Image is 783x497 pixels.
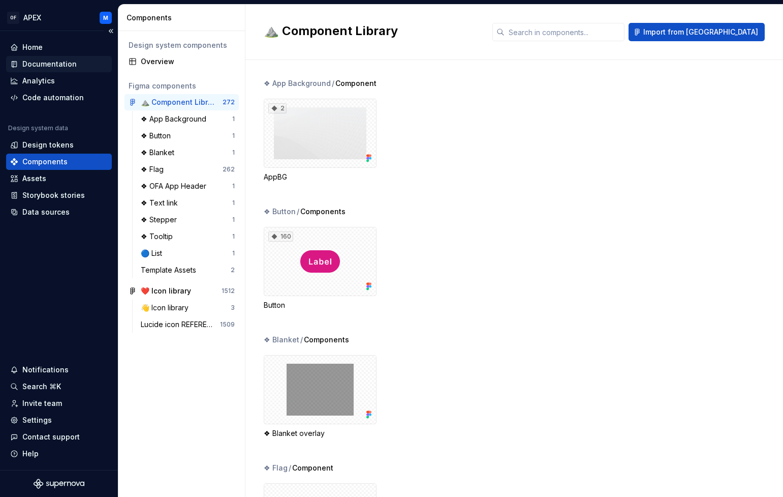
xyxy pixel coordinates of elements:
[137,111,239,127] a: ❖ App Background1
[22,449,39,459] div: Help
[141,303,193,313] div: 👋 Icon library
[137,144,239,161] a: ❖ Blanket1
[6,446,112,462] button: Help
[232,216,235,224] div: 1
[137,300,239,316] a: 👋 Icon library3
[23,13,41,23] div: APEX
[22,173,46,184] div: Assets
[7,12,19,24] div: OF
[34,479,84,489] svg: Supernova Logo
[6,412,112,428] a: Settings
[6,429,112,445] button: Contact support
[264,300,377,310] div: Button
[643,27,758,37] span: Import from [GEOGRAPHIC_DATA]
[300,207,346,217] span: Components
[8,124,68,132] div: Design system data
[141,286,191,296] div: ❤️ Icon library
[22,432,80,442] div: Contact support
[124,283,239,299] a: ❤️ Icon library1512
[141,231,177,242] div: ❖ Tooltip
[6,56,112,72] a: Documentation
[264,207,296,217] div: ❖ Button
[22,207,70,217] div: Data sources
[22,415,52,425] div: Settings
[141,215,181,225] div: ❖ Stepper
[264,355,377,438] div: ❖ Blanket overlay
[141,319,220,330] div: Lucide icon REFERENCE ONLY
[141,265,200,275] div: Template Assets
[264,23,480,39] h2: ⛰️ Component Library
[141,248,166,258] div: 🔵 List
[220,320,235,329] div: 1509
[6,170,112,187] a: Assets
[304,335,349,345] span: Components
[141,97,216,107] div: ⛰️ Component Library
[505,23,624,41] input: Search in components...
[264,78,331,89] div: ❖ App Background
[264,463,288,473] div: ❖ Flag
[137,212,239,228] a: ❖ Stepper1
[232,149,235,157] div: 1
[124,94,239,110] a: ⛰️ Component Library272
[141,148,178,158] div: ❖ Blanket
[22,190,85,200] div: Storybook stories
[137,178,239,194] a: ❖ OFA App Header1
[137,245,239,261] a: 🔵 List1
[300,335,303,345] span: /
[22,365,69,375] div: Notifications
[141,114,210,124] div: ❖ App Background
[6,204,112,220] a: Data sources
[22,382,61,392] div: Search ⌘K
[141,198,182,208] div: ❖ Text link
[104,24,118,38] button: Collapse sidebar
[141,181,210,191] div: ❖ OFA App Header
[232,249,235,257] div: 1
[6,395,112,412] a: Invite team
[22,59,77,69] div: Documentation
[223,165,235,173] div: 262
[103,14,108,22] div: M
[232,232,235,241] div: 1
[297,207,299,217] span: /
[6,362,112,378] button: Notifications
[292,463,333,473] span: Component
[232,132,235,140] div: 1
[127,13,241,23] div: Components
[268,231,293,242] div: 160
[268,103,287,113] div: 2
[141,131,175,141] div: ❖ Button
[332,78,334,89] span: /
[223,98,235,106] div: 272
[137,316,239,333] a: Lucide icon REFERENCE ONLY1509
[6,39,112,55] a: Home
[22,42,43,52] div: Home
[141,56,235,67] div: Overview
[137,161,239,178] a: ❖ Flag262
[137,228,239,245] a: ❖ Tooltip1
[6,154,112,170] a: Components
[6,378,112,395] button: Search ⌘K
[22,76,55,86] div: Analytics
[124,53,239,70] a: Overview
[129,81,235,91] div: Figma components
[6,187,112,203] a: Storybook stories
[22,140,74,150] div: Design tokens
[232,182,235,190] div: 1
[6,73,112,89] a: Analytics
[289,463,291,473] span: /
[22,157,68,167] div: Components
[137,262,239,278] a: Template Assets2
[231,304,235,312] div: 3
[2,7,116,28] button: OFAPEXM
[137,128,239,144] a: ❖ Button1
[264,227,377,310] div: 160Button
[232,115,235,123] div: 1
[264,172,377,182] div: AppBG
[231,266,235,274] div: 2
[22,93,84,103] div: Code automation
[141,164,168,174] div: ❖ Flag
[232,199,235,207] div: 1
[335,78,377,89] span: Component
[129,40,235,50] div: Design system components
